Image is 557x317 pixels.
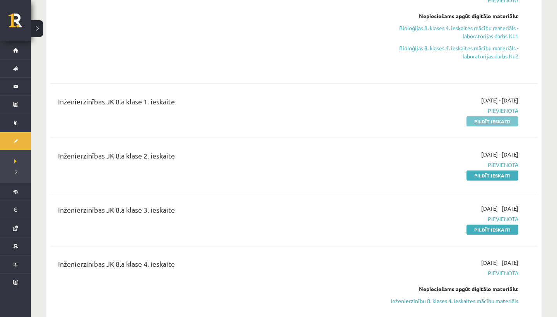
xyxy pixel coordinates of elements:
[466,116,518,126] a: Pildīt ieskaiti
[372,107,518,115] span: Pievienota
[58,259,361,273] div: Inženierzinības JK 8.a klase 4. ieskaite
[481,259,518,267] span: [DATE] - [DATE]
[466,170,518,181] a: Pildīt ieskaiti
[58,96,361,111] div: Inženierzinības JK 8.a klase 1. ieskaite
[466,225,518,235] a: Pildīt ieskaiti
[372,297,518,305] a: Inženierzinību 8. klases 4. ieskaites mācību materiāls
[481,205,518,213] span: [DATE] - [DATE]
[372,44,518,60] a: Bioloģijas 8. klases 4. ieskaites mācību materiāls - laboratorijas darbs Nr.2
[372,161,518,169] span: Pievienota
[481,96,518,104] span: [DATE] - [DATE]
[372,12,518,20] div: Nepieciešams apgūt digitālo materiālu:
[372,269,518,277] span: Pievienota
[58,205,361,219] div: Inženierzinības JK 8.a klase 3. ieskaite
[372,24,518,40] a: Bioloģijas 8. klases 4. ieskaites mācību materiāls - laboratorijas darbs Nr.1
[58,150,361,165] div: Inženierzinības JK 8.a klase 2. ieskaite
[9,14,31,33] a: Rīgas 1. Tālmācības vidusskola
[372,285,518,293] div: Nepieciešams apgūt digitālo materiālu:
[481,150,518,158] span: [DATE] - [DATE]
[372,215,518,223] span: Pievienota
